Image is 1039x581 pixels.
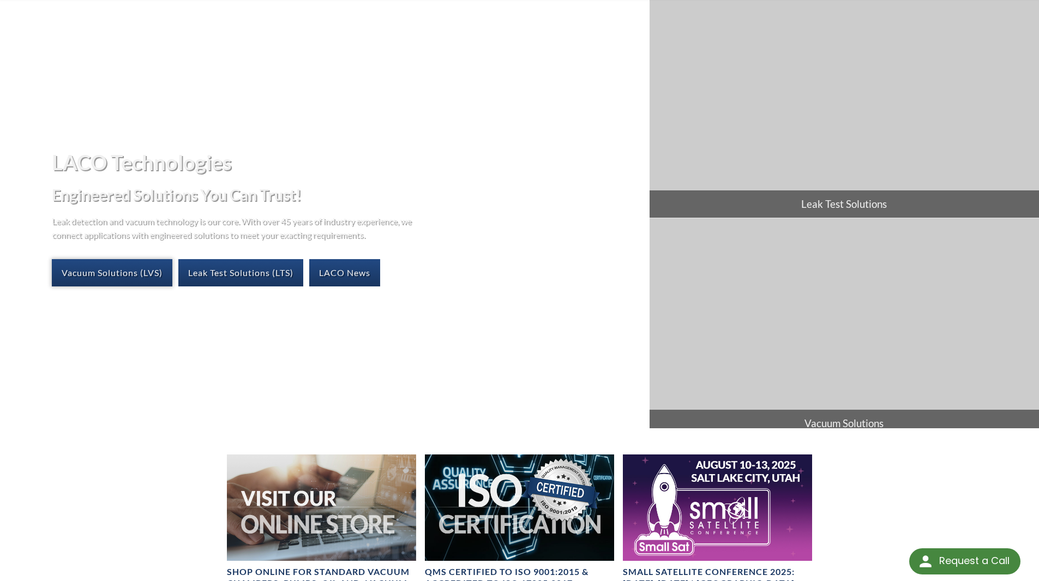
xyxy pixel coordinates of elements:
a: Vacuum Solutions [650,218,1039,437]
a: LACO News [309,259,380,286]
div: Request a Call [939,548,1010,573]
span: Leak Test Solutions [650,190,1039,218]
h2: Engineered Solutions You Can Trust! [52,185,640,205]
img: round button [917,553,934,570]
div: Request a Call [909,548,1020,574]
span: Vacuum Solutions [650,410,1039,437]
p: Leak detection and vacuum technology is our core. With over 45 years of industry experience, we c... [52,214,417,242]
a: Leak Test Solutions (LTS) [178,259,303,286]
h1: LACO Technologies [52,149,640,176]
a: Vacuum Solutions (LVS) [52,259,172,286]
